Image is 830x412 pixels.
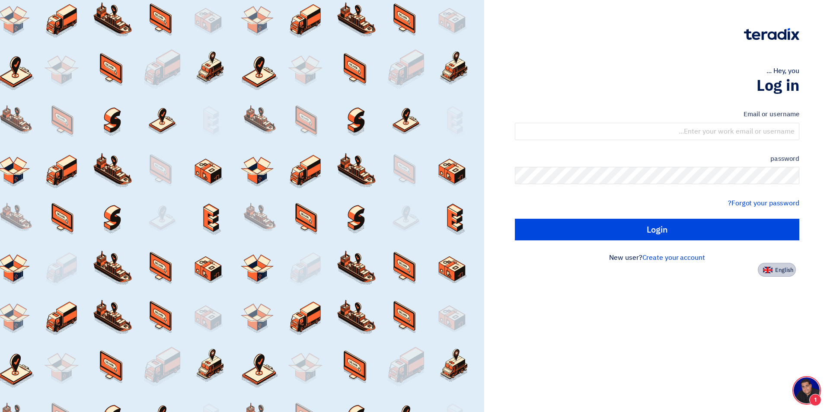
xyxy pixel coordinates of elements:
[758,263,796,277] button: English
[728,198,799,208] a: Forgot your password?
[642,252,705,263] a: Create your account
[757,74,799,97] font: Log in
[763,267,773,273] img: en-US.png
[515,219,799,240] input: Login
[744,109,799,119] font: Email or username
[515,123,799,140] input: Enter your work email or username...
[766,66,799,76] font: Hey, you ...
[744,28,799,40] img: Teradix logo
[794,377,820,403] a: Open chat
[809,394,821,406] span: 1
[609,252,642,263] font: New user?
[775,266,793,274] font: English
[770,154,799,163] font: password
